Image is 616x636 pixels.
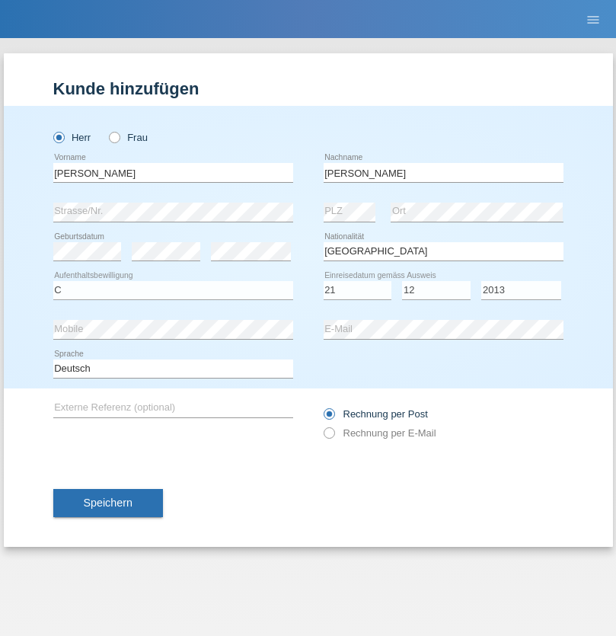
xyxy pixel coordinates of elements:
button: Speichern [53,489,163,518]
span: Speichern [84,497,132,509]
input: Frau [109,132,119,142]
input: Herr [53,132,63,142]
input: Rechnung per Post [324,408,334,427]
i: menu [586,12,601,27]
label: Herr [53,132,91,143]
label: Rechnung per Post [324,408,428,420]
h1: Kunde hinzufügen [53,79,563,98]
label: Rechnung per E-Mail [324,427,436,439]
a: menu [578,14,608,24]
label: Frau [109,132,148,143]
input: Rechnung per E-Mail [324,427,334,446]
